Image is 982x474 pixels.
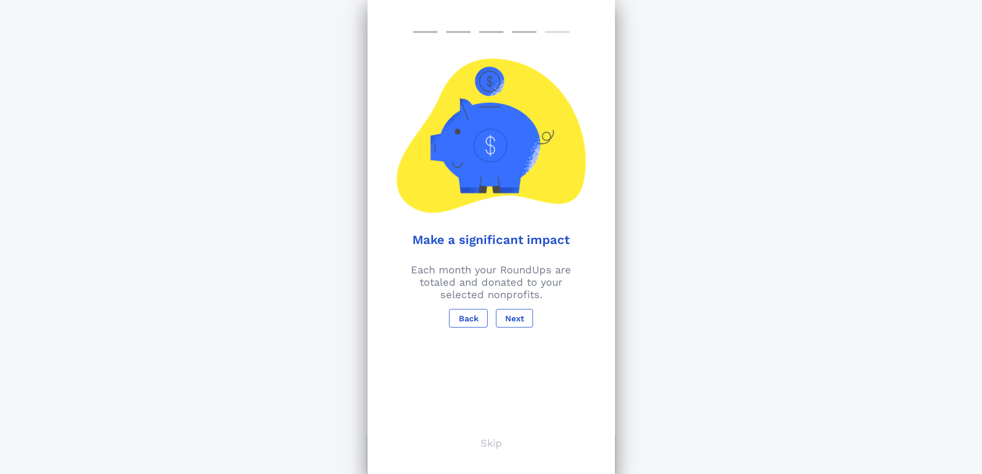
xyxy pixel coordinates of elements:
[496,309,533,328] button: Next
[458,314,478,323] span: Back
[374,264,609,301] p: Each month your RoundUps are totaled and donated to your selected nonprofits.
[449,309,487,328] button: Back
[505,314,524,323] span: Next
[382,233,601,247] h1: Make a significant impact
[480,437,502,449] p: Skip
